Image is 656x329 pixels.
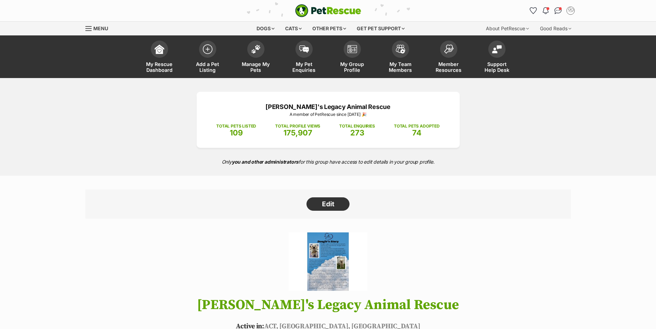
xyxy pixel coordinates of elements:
[328,37,376,78] a: My Group Profile
[93,25,108,31] span: Menu
[540,5,551,16] button: Notifications
[232,37,280,78] a: Manage My Pets
[553,5,564,16] a: Conversations
[412,128,421,137] span: 74
[192,61,223,73] span: Add a Pet Listing
[308,22,351,35] div: Other pets
[207,111,449,118] p: A member of PetRescue since [DATE] 🎉
[394,123,440,129] p: TOTAL PETS ADOPTED
[280,22,306,35] div: Cats
[295,4,361,17] a: PetRescue
[232,159,299,165] strong: you and other administrators
[75,297,581,312] h1: [PERSON_NAME]'s Legacy Animal Rescue
[433,61,464,73] span: Member Resources
[283,128,312,137] span: 175,907
[567,7,574,14] img: Emma Perry profile pic
[144,61,175,73] span: My Rescue Dashboard
[376,37,425,78] a: My Team Members
[155,44,164,54] img: dashboard-icon-eb2f2d2d3e046f16d808141f083e7271f6b2e854fb5c12c21221c1fb7104beca.svg
[565,5,576,16] button: My account
[347,45,357,53] img: group-profile-icon-3fa3cf56718a62981997c0bc7e787c4b2cf8bcc04b72c1350f741eb67cf2f40e.svg
[554,7,562,14] img: chat-41dd97257d64d25036548639549fe6c8038ab92f7586957e7f3b1b290dea8141.svg
[528,5,576,16] ul: Account quick links
[337,61,368,73] span: My Group Profile
[85,22,113,34] a: Menu
[528,5,539,16] a: Favourites
[289,232,367,291] img: Dougie's Legacy Animal Rescue
[207,102,449,111] p: [PERSON_NAME]'s Legacy Animal Rescue
[240,61,271,73] span: Manage My Pets
[275,123,320,129] p: TOTAL PROFILE VIEWS
[492,45,502,53] img: help-desk-icon-fdf02630f3aa405de69fd3d07c3f3aa587a6932b1a1747fa1d2bba05be0121f9.svg
[252,22,279,35] div: Dogs
[280,37,328,78] a: My Pet Enquiries
[350,128,364,137] span: 273
[216,123,256,129] p: TOTAL PETS LISTED
[543,7,548,14] img: notifications-46538b983faf8c2785f20acdc204bb7945ddae34d4c08c2a6579f10ce5e182be.svg
[230,128,243,137] span: 109
[396,45,405,54] img: team-members-icon-5396bd8760b3fe7c0b43da4ab00e1e3bb1a5d9ba89233759b79545d2d3fc5d0d.svg
[289,61,320,73] span: My Pet Enquiries
[184,37,232,78] a: Add a Pet Listing
[481,22,534,35] div: About PetRescue
[481,61,512,73] span: Support Help Desk
[299,45,309,53] img: pet-enquiries-icon-7e3ad2cf08bfb03b45e93fb7055b45f3efa6380592205ae92323e6603595dc1f.svg
[473,37,521,78] a: Support Help Desk
[339,123,375,129] p: TOTAL ENQUIRIES
[425,37,473,78] a: Member Resources
[135,37,184,78] a: My Rescue Dashboard
[251,45,261,54] img: manage-my-pets-icon-02211641906a0b7f246fdf0571729dbe1e7629f14944591b6c1af311fb30b64b.svg
[385,61,416,73] span: My Team Members
[444,44,454,54] img: member-resources-icon-8e73f808a243e03378d46382f2149f9095a855e16c252ad45f914b54edf8863c.svg
[352,22,409,35] div: Get pet support
[203,44,212,54] img: add-pet-listing-icon-0afa8454b4691262ce3f59096e99ab1cd57d4a30225e0717b998d2c9b9846f56.svg
[295,4,361,17] img: logo-e224e6f780fb5917bec1dbf3a21bbac754714ae5b6737aabdf751b685950b380.svg
[306,197,350,211] a: Edit
[535,22,576,35] div: Good Reads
